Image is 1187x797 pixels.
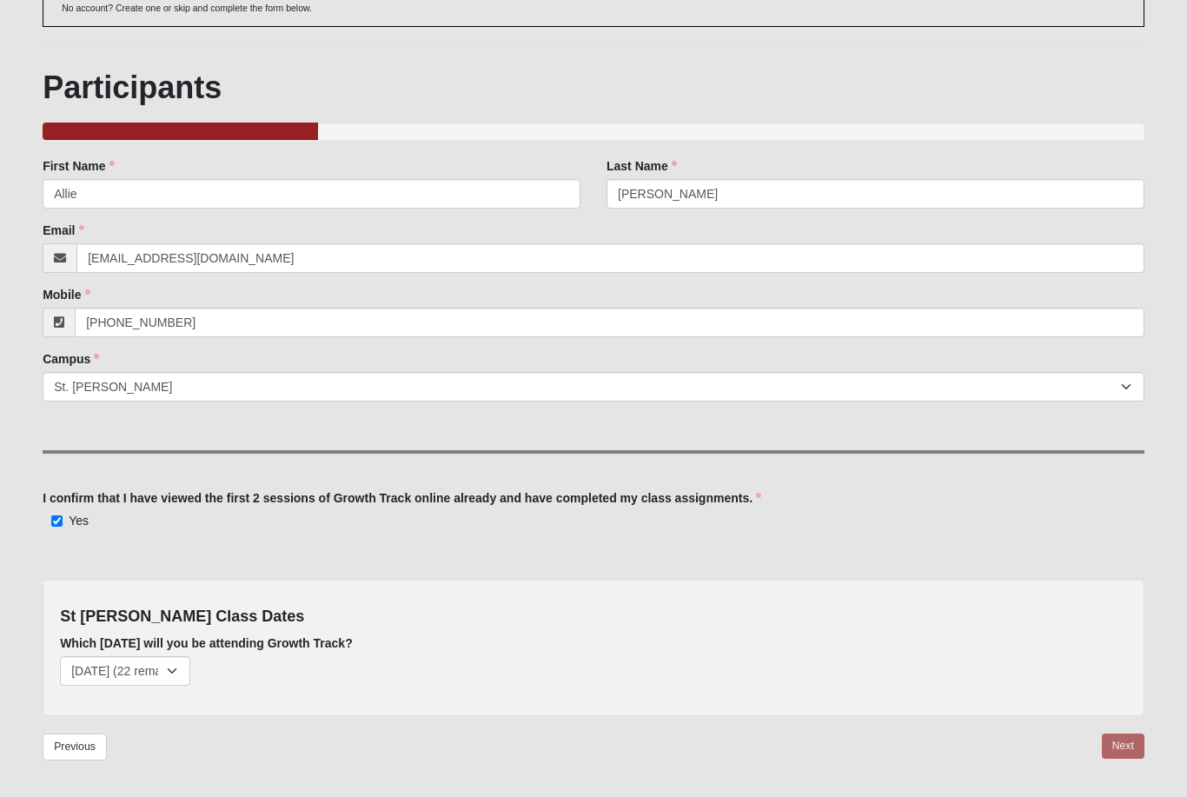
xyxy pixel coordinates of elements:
[607,157,677,175] label: Last Name
[43,286,90,303] label: Mobile
[43,69,1144,106] h1: Participants
[60,608,1127,627] h4: St [PERSON_NAME] Class Dates
[51,515,63,527] input: Yes
[69,514,89,528] span: Yes
[43,222,83,239] label: Email
[43,489,761,507] label: I confirm that I have viewed the first 2 sessions of Growth Track online already and have complet...
[43,350,99,368] label: Campus
[43,734,107,760] a: Previous
[62,2,312,15] p: No account? Create one or skip and complete the form below.
[43,157,114,175] label: First Name
[60,634,353,652] label: Which [DATE] will you be attending Growth Track?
